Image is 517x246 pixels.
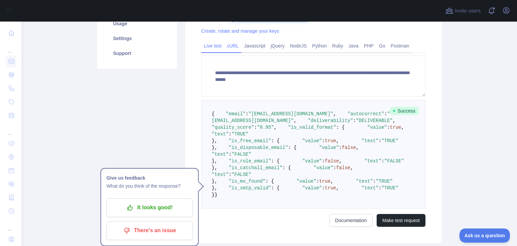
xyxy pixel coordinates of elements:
[339,145,342,150] span: :
[212,111,390,123] span: "[EMAIL_ADDRESS][DOMAIN_NAME]"
[381,158,384,164] span: :
[287,40,309,51] a: NodeJS
[212,179,217,184] span: },
[347,111,384,117] span: "autocorrect"
[271,185,279,191] span: : {
[367,125,387,130] span: "value"
[232,131,248,137] span: "TRUE"
[106,174,193,182] h1: Give us feedback
[212,185,217,191] span: },
[201,28,279,34] a: Create, rotate and manage your keys
[331,179,333,184] span: ,
[350,165,353,171] span: ,
[384,111,387,117] span: :
[325,158,339,164] span: false
[229,131,231,137] span: :
[229,138,271,144] span: "is_free_email"
[271,158,279,164] span: : {
[356,145,359,150] span: ,
[361,185,378,191] span: "text"
[325,138,336,144] span: true
[302,158,322,164] span: "value"
[319,179,331,184] span: true
[212,158,217,164] span: },
[388,40,412,51] a: Postman
[339,158,342,164] span: ,
[111,225,187,236] p: There's an issue
[393,118,395,123] span: ,
[106,221,193,240] button: There's an issue
[322,185,325,191] span: :
[212,131,229,137] span: "text"
[246,111,248,117] span: :
[325,185,336,191] span: true
[390,125,401,130] span: true
[5,218,16,232] div: ...
[5,123,16,136] div: ...
[314,165,334,171] span: "value"
[212,145,217,150] span: },
[212,192,214,197] span: }
[361,40,376,51] a: PHP
[212,165,217,171] span: },
[5,40,16,54] div: ...
[201,40,224,51] a: Live test
[248,111,333,117] span: "[EMAIL_ADDRESS][DOMAIN_NAME]"
[390,107,419,115] span: Success
[319,145,339,150] span: "value"
[105,31,169,46] a: Settings
[333,165,336,171] span: :
[322,158,325,164] span: :
[229,165,282,171] span: "is_catchall_email"
[336,125,345,130] span: : {
[257,125,274,130] span: "0.95"
[254,125,257,130] span: :
[229,158,271,164] span: "is_role_email"
[111,202,187,213] p: It looks good!
[376,40,388,51] a: Go
[379,185,381,191] span: :
[212,138,217,144] span: },
[336,165,350,171] span: false
[336,138,339,144] span: ,
[214,192,217,197] span: }
[322,138,325,144] span: :
[309,40,330,51] a: Python
[381,138,398,144] span: "TRUE"
[361,138,378,144] span: "text"
[379,138,381,144] span: :
[376,179,392,184] span: "TRUE"
[229,145,288,150] span: "is_disposable_email"
[365,158,381,164] span: "text"
[356,118,392,123] span: "DELIVERABLE"
[268,40,287,51] a: jQuery
[353,118,356,123] span: :
[316,179,319,184] span: :
[342,145,356,150] span: false
[308,118,353,123] span: "deliverability"
[212,172,229,177] span: "text"
[297,179,316,184] span: "value"
[224,40,241,51] a: cURL
[288,145,297,150] span: : {
[105,16,169,31] a: Usage
[232,172,251,177] span: "FALSE"
[356,179,373,184] span: "text"
[229,185,271,191] span: "is_smtp_valid"
[401,125,404,130] span: ,
[212,152,229,157] span: "text"
[229,179,265,184] span: "is_mx_found"
[241,40,268,51] a: Javascript
[229,152,231,157] span: :
[377,214,425,227] button: Make test request
[330,40,346,51] a: Ruby
[459,228,510,243] iframe: Toggle Customer Support
[302,185,322,191] span: "value"
[106,198,193,217] button: It looks good!
[384,158,404,164] span: "FALSE"
[302,138,322,144] span: "value"
[333,111,336,117] span: ,
[232,152,251,157] span: "FALSE"
[346,40,361,51] a: Java
[282,165,291,171] span: : {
